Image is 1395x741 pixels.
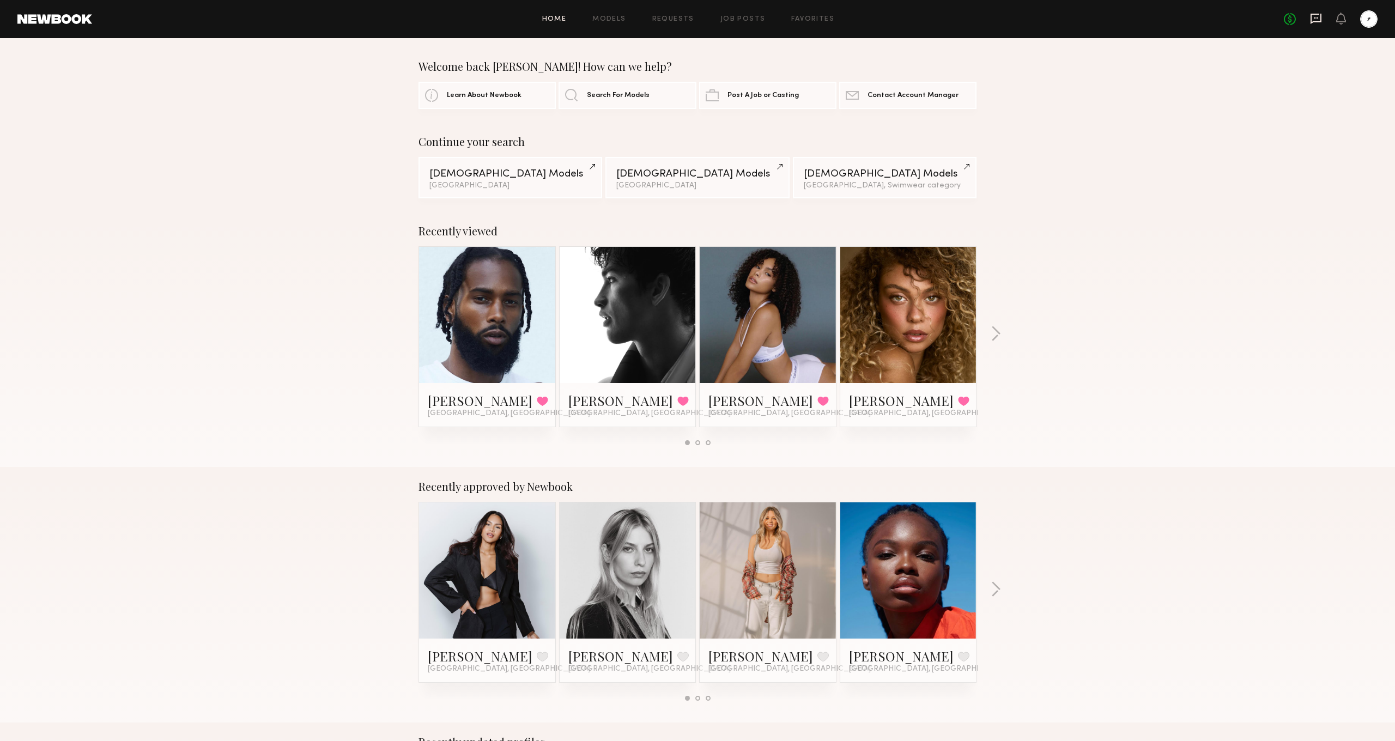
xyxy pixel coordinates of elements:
div: [DEMOGRAPHIC_DATA] Models [804,169,966,179]
span: [GEOGRAPHIC_DATA], [GEOGRAPHIC_DATA] [708,665,871,673]
a: Search For Models [559,82,696,109]
div: [GEOGRAPHIC_DATA], Swimwear category [804,182,966,190]
a: Models [592,16,626,23]
span: [GEOGRAPHIC_DATA], [GEOGRAPHIC_DATA] [849,665,1011,673]
a: [PERSON_NAME] [849,647,954,665]
span: [GEOGRAPHIC_DATA], [GEOGRAPHIC_DATA] [568,409,731,418]
div: [DEMOGRAPHIC_DATA] Models [616,169,778,179]
span: Search For Models [587,92,650,99]
div: [GEOGRAPHIC_DATA] [616,182,778,190]
a: Contact Account Manager [839,82,976,109]
a: [PERSON_NAME] [849,392,954,409]
span: Contact Account Manager [868,92,959,99]
a: Requests [652,16,694,23]
span: Post A Job or Casting [727,92,799,99]
div: [GEOGRAPHIC_DATA] [429,182,591,190]
span: [GEOGRAPHIC_DATA], [GEOGRAPHIC_DATA] [428,409,590,418]
a: [PERSON_NAME] [428,647,532,665]
div: Continue your search [418,135,976,148]
div: [DEMOGRAPHIC_DATA] Models [429,169,591,179]
div: Recently viewed [418,224,976,238]
a: Job Posts [720,16,766,23]
a: Favorites [791,16,834,23]
span: [GEOGRAPHIC_DATA], [GEOGRAPHIC_DATA] [428,665,590,673]
span: Learn About Newbook [447,92,521,99]
a: [DEMOGRAPHIC_DATA] Models[GEOGRAPHIC_DATA], Swimwear category [793,157,976,198]
a: [PERSON_NAME] [428,392,532,409]
a: [PERSON_NAME] [568,647,673,665]
a: Home [542,16,567,23]
div: Welcome back [PERSON_NAME]! How can we help? [418,60,976,73]
a: [PERSON_NAME] [708,392,813,409]
span: [GEOGRAPHIC_DATA], [GEOGRAPHIC_DATA] [849,409,1011,418]
a: [PERSON_NAME] [708,647,813,665]
a: [DEMOGRAPHIC_DATA] Models[GEOGRAPHIC_DATA] [605,157,789,198]
a: [PERSON_NAME] [568,392,673,409]
span: [GEOGRAPHIC_DATA], [GEOGRAPHIC_DATA] [708,409,871,418]
span: [GEOGRAPHIC_DATA], [GEOGRAPHIC_DATA] [568,665,731,673]
a: [DEMOGRAPHIC_DATA] Models[GEOGRAPHIC_DATA] [418,157,602,198]
a: Post A Job or Casting [699,82,836,109]
div: Recently approved by Newbook [418,480,976,493]
a: Learn About Newbook [418,82,556,109]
